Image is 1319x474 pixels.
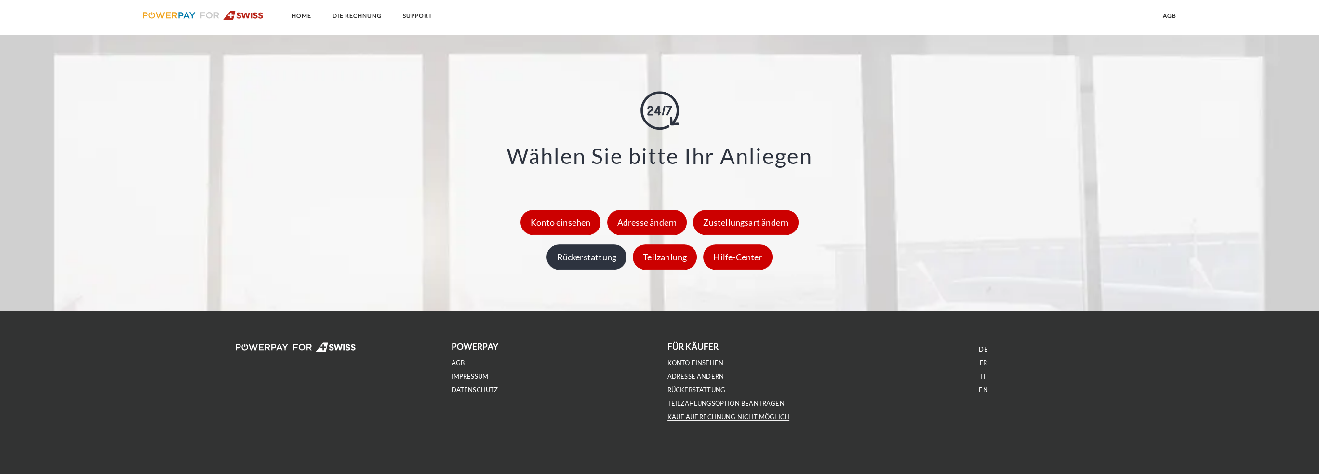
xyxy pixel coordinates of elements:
a: Konto einsehen [667,359,724,367]
a: DATENSCHUTZ [452,386,498,394]
a: FR [980,359,987,367]
div: Rückerstattung [546,244,626,270]
a: DE [979,345,987,353]
div: Teilzahlung [633,244,697,270]
div: Adresse ändern [607,210,687,235]
a: agb [1155,7,1185,25]
a: EN [979,386,987,394]
a: agb [452,359,465,367]
div: Konto einsehen [520,210,601,235]
img: logo-swiss-white.svg [236,342,357,352]
a: Rückerstattung [544,252,629,262]
a: Adresse ändern [605,217,690,228]
a: Hilfe-Center [701,252,774,262]
b: POWERPAY [452,341,498,352]
a: Konto einsehen [518,217,603,228]
a: Zustellungsart ändern [691,217,801,228]
img: online-shopping.svg [640,91,679,130]
a: IT [980,372,986,380]
div: Zustellungsart ändern [693,210,799,235]
div: Hilfe-Center [703,244,772,270]
b: FÜR KÄUFER [667,341,719,352]
h3: Wählen Sie bitte Ihr Anliegen [78,145,1241,167]
a: Rückerstattung [667,386,726,394]
img: logo-swiss.svg [143,11,264,20]
a: Adresse ändern [667,372,724,380]
a: Teilzahlung [630,252,699,262]
a: DIE RECHNUNG [324,7,390,25]
a: Kauf auf Rechnung nicht möglich [667,413,790,421]
a: IMPRESSUM [452,372,489,380]
a: SUPPORT [395,7,440,25]
a: Teilzahlungsoption beantragen [667,399,785,407]
a: Home [283,7,320,25]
